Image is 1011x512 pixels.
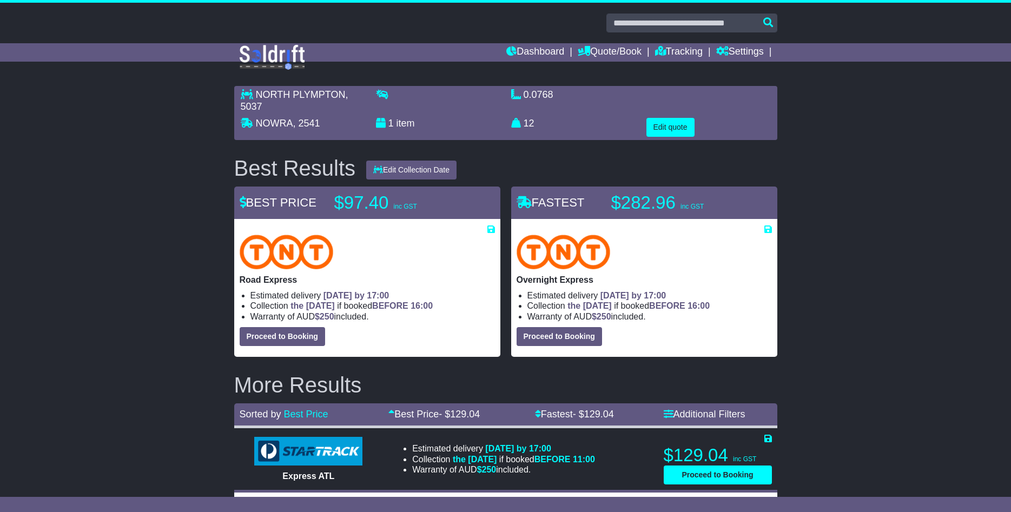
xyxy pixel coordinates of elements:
[366,161,457,179] button: Edit Collection Date
[567,301,611,310] span: the [DATE]
[234,373,777,397] h2: More Results
[282,471,334,481] span: Express ATL
[254,437,362,466] img: StarTrack: Express ATL
[517,196,585,209] span: FASTEST
[477,465,497,474] span: $
[567,301,710,310] span: if booked
[482,465,497,474] span: 250
[388,118,394,129] span: 1
[664,444,772,466] p: $129.04
[611,192,746,214] p: $282.96
[573,409,614,420] span: - $
[597,312,611,321] span: 250
[412,454,595,464] li: Collection
[517,235,611,269] img: TNT Domestic: Overnight Express
[394,203,417,210] span: inc GST
[240,235,334,269] img: TNT Domestic: Road Express
[315,312,334,321] span: $
[320,312,334,321] span: 250
[592,312,611,321] span: $
[535,409,614,420] a: Fastest- $129.04
[485,444,551,453] span: [DATE] by 17:00
[240,196,316,209] span: BEST PRICE
[250,301,495,311] li: Collection
[256,118,293,129] span: NOWRA
[397,118,415,129] span: item
[439,409,480,420] span: - $
[688,301,710,310] span: 16:00
[453,455,497,464] span: the [DATE]
[453,455,595,464] span: if booked
[649,301,685,310] span: BEFORE
[664,466,772,484] button: Proceed to Booking
[284,409,328,420] a: Best Price
[584,409,614,420] span: 129.04
[250,311,495,322] li: Warranty of AUD included.
[646,118,695,137] button: Edit quote
[334,192,470,214] p: $97.40
[733,455,756,463] span: inc GST
[655,43,703,62] a: Tracking
[240,409,281,420] span: Sorted by
[506,43,564,62] a: Dashboard
[517,275,772,285] p: Overnight Express
[290,301,433,310] span: if booked
[290,301,334,310] span: the [DATE]
[573,455,595,464] span: 11:00
[412,443,595,454] li: Estimated delivery
[412,464,595,475] li: Warranty of AUD included.
[256,89,346,100] span: NORTH PLYMPTON
[680,203,704,210] span: inc GST
[293,118,320,129] span: , 2541
[664,409,745,420] a: Additional Filters
[250,290,495,301] li: Estimated delivery
[517,327,602,346] button: Proceed to Booking
[527,301,772,311] li: Collection
[578,43,642,62] a: Quote/Book
[524,118,534,129] span: 12
[323,291,389,300] span: [DATE] by 17:00
[524,89,553,100] span: 0.0768
[372,301,408,310] span: BEFORE
[527,311,772,322] li: Warranty of AUD included.
[240,327,325,346] button: Proceed to Booking
[716,43,764,62] a: Settings
[411,301,433,310] span: 16:00
[241,89,348,112] span: , 5037
[534,455,571,464] span: BEFORE
[527,290,772,301] li: Estimated delivery
[229,156,361,180] div: Best Results
[388,409,480,420] a: Best Price- $129.04
[450,409,480,420] span: 129.04
[240,275,495,285] p: Road Express
[600,291,666,300] span: [DATE] by 17:00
